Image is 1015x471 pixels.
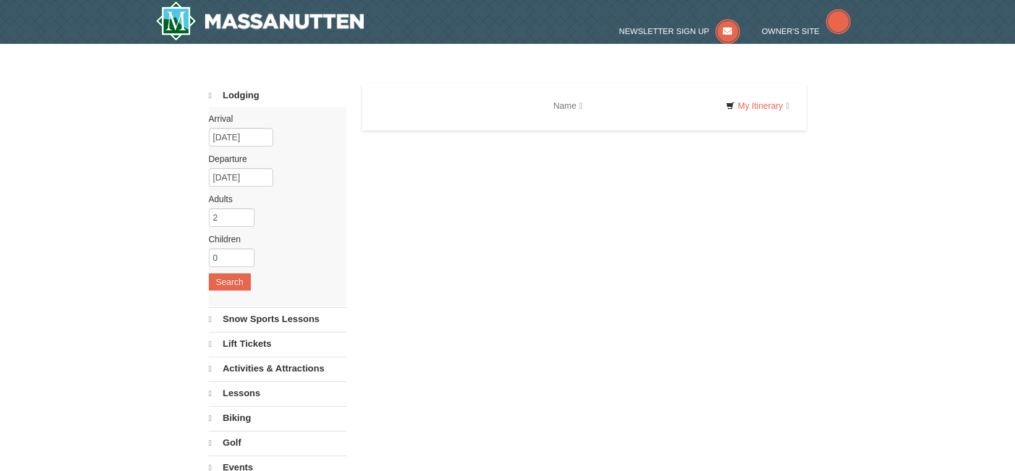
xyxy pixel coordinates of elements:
[544,93,592,118] a: Name
[209,431,347,454] a: Golf
[156,1,364,41] img: Massanutten Resort Logo
[209,332,347,355] a: Lift Tickets
[762,27,851,36] a: Owner's Site
[619,27,709,36] span: Newsletter Sign Up
[209,84,347,107] a: Lodging
[762,27,820,36] span: Owner's Site
[156,1,364,41] a: Massanutten Resort
[209,406,347,430] a: Biking
[209,357,347,380] a: Activities & Attractions
[619,27,740,36] a: Newsletter Sign Up
[209,193,337,205] label: Adults
[209,112,337,125] label: Arrival
[209,233,337,245] label: Children
[209,381,347,405] a: Lessons
[718,96,797,115] a: My Itinerary
[209,153,337,165] label: Departure
[209,307,347,331] a: Snow Sports Lessons
[209,273,251,291] button: Search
